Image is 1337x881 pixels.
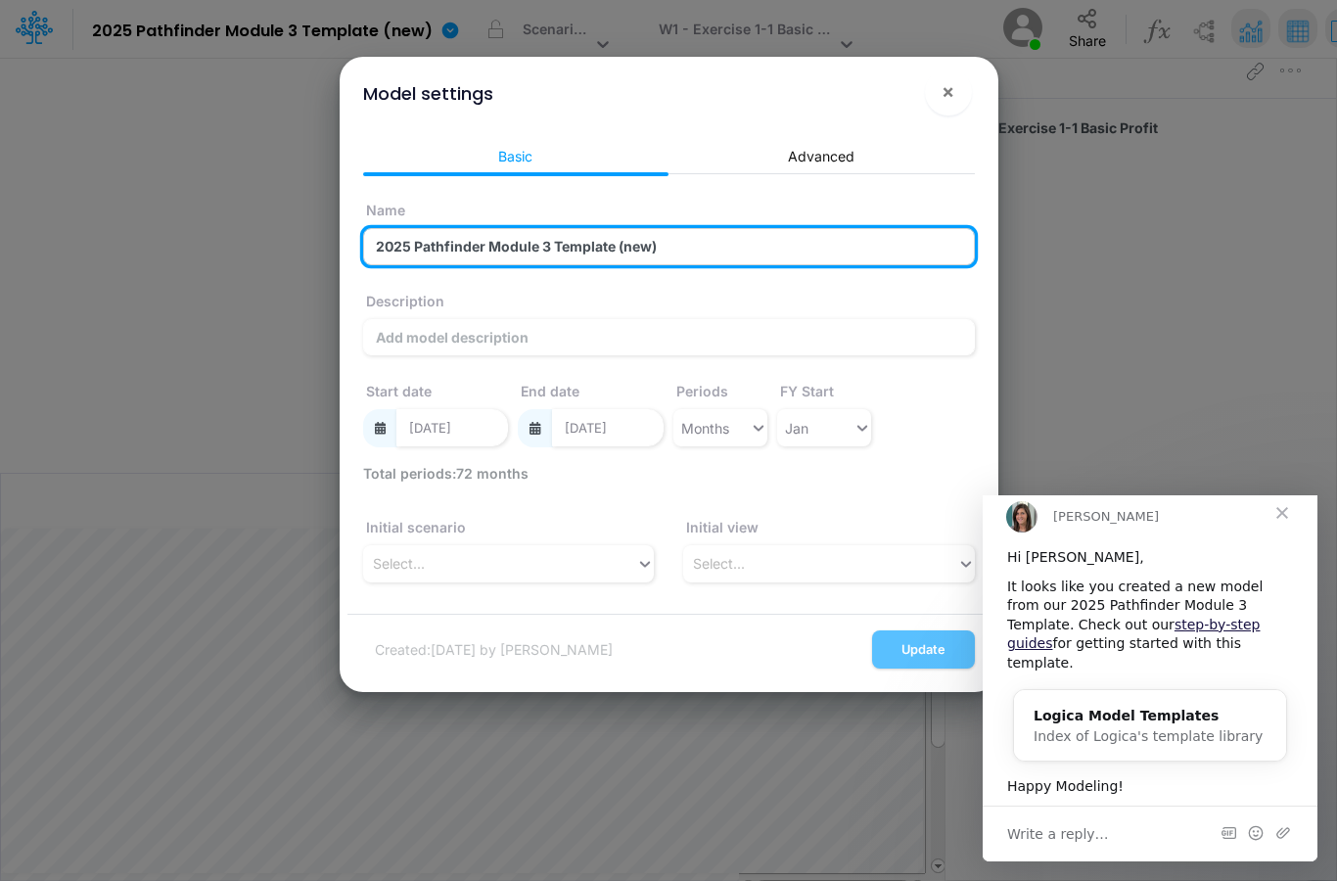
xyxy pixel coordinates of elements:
[925,69,972,116] button: Close
[363,80,493,107] div: Model settings
[777,381,834,401] label: FY Start
[24,282,310,301] div: Happy Modeling!
[363,228,975,265] input: Add model name
[363,200,405,220] label: Name
[363,291,444,311] label: Description
[683,517,759,537] label: Initial view
[681,418,729,439] div: Months
[363,517,466,537] label: Initial scenario
[363,381,432,401] label: Start date
[363,465,529,482] span: Total periods: 72 months
[983,495,1317,861] iframe: Intercom live chat message
[518,381,579,401] label: End date
[363,319,975,356] input: Add model description
[673,381,728,401] label: Periods
[24,82,310,178] div: It looks like you created a new model from our 2025 Pathfinder Module 3 Template. Check out our f...
[51,210,284,231] div: Logica Model Templates
[942,79,954,103] span: ×
[373,553,425,574] div: Select...
[785,418,808,439] div: Jan
[369,635,619,664] span: Created: [DATE] by [PERSON_NAME]
[51,233,280,249] span: Index of Logica's template library
[693,553,745,574] div: Select...
[31,195,303,267] div: Logica Model TemplatesIndex of Logica's template library
[24,326,126,351] span: Write a reply…
[363,138,669,174] a: Basic
[668,138,975,174] a: Advanced
[24,53,310,72] div: Hi [PERSON_NAME],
